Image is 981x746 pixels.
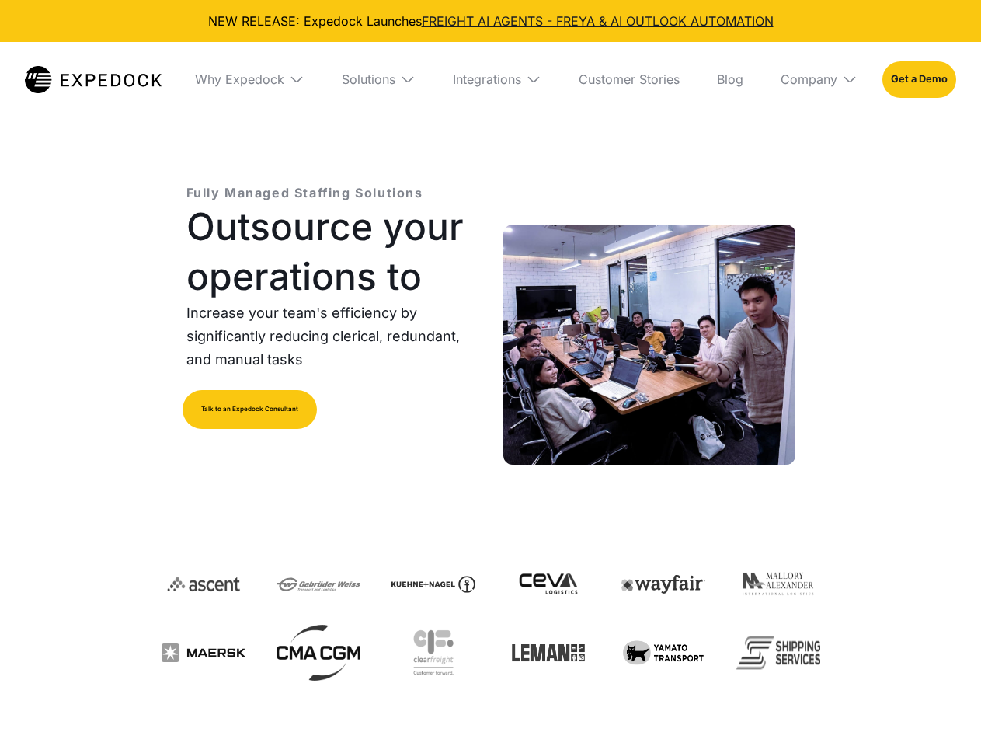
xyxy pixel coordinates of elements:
[186,302,478,371] p: Increase your team's efficiency by significantly reducing clerical, redundant, and manual tasks
[183,390,317,429] a: Talk to an Expedock Consultant
[781,71,837,87] div: Company
[903,671,981,746] iframe: Chat Widget
[768,42,870,117] div: Company
[422,13,774,29] a: FREIGHT AI AGENTS - FREYA & AI OUTLOOK AUTOMATION
[566,42,692,117] a: Customer Stories
[342,71,395,87] div: Solutions
[183,42,317,117] div: Why Expedock
[882,61,956,97] a: Get a Demo
[186,183,423,202] p: Fully Managed Staffing Solutions
[12,12,969,30] div: NEW RELEASE: Expedock Launches
[186,202,478,302] h1: Outsource your operations to
[195,71,284,87] div: Why Expedock
[704,42,756,117] a: Blog
[440,42,554,117] div: Integrations
[453,71,521,87] div: Integrations
[329,42,428,117] div: Solutions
